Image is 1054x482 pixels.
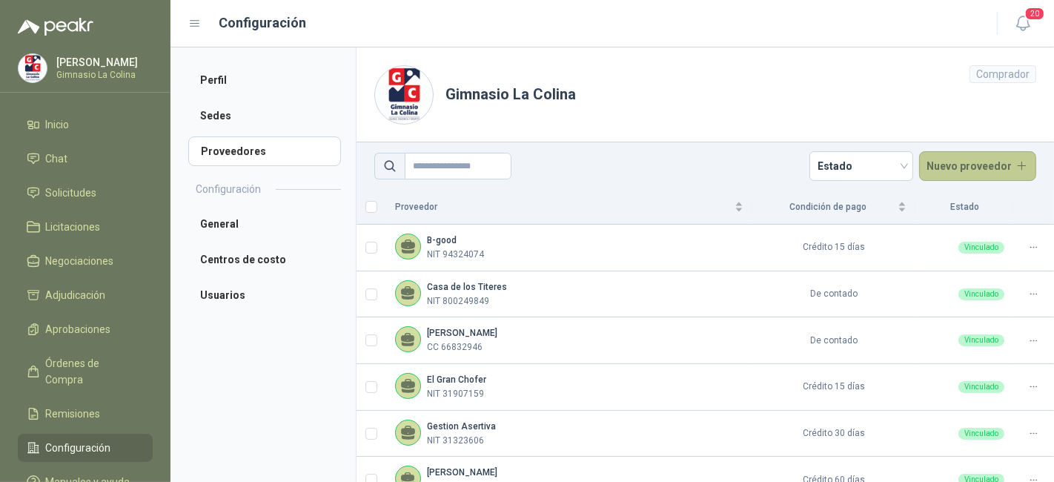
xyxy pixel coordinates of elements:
[18,179,153,207] a: Solicitudes
[958,334,1004,346] div: Vinculado
[427,387,484,401] p: NIT 31907159
[427,328,497,338] b: [PERSON_NAME]
[56,70,149,79] p: Gimnasio La Colina
[188,101,341,131] a: Sedes
[427,421,496,432] b: Gestion Asertiva
[46,321,111,337] span: Aprobaciones
[46,253,114,269] span: Negociaciones
[18,315,153,343] a: Aprobaciones
[18,434,153,462] a: Configuración
[18,247,153,275] a: Negociaciones
[958,381,1004,393] div: Vinculado
[18,400,153,428] a: Remisiones
[818,155,904,177] span: Estado
[1010,10,1036,37] button: 20
[46,406,101,422] span: Remisiones
[18,110,153,139] a: Inicio
[1024,7,1045,21] span: 20
[752,271,915,318] td: De contado
[56,57,149,67] p: [PERSON_NAME]
[427,235,457,245] b: B-good
[19,54,47,82] img: Company Logo
[752,411,915,458] td: Crédito 30 días
[427,467,497,478] b: [PERSON_NAME]
[188,280,341,310] a: Usuarios
[188,245,341,274] a: Centros de costo
[958,428,1004,440] div: Vinculado
[427,294,489,308] p: NIT 800249849
[752,190,915,225] th: Condición de pago
[188,209,341,239] a: General
[970,65,1036,83] div: Comprador
[915,190,1013,225] th: Estado
[427,248,484,262] p: NIT 94324074
[386,190,752,225] th: Proveedor
[46,185,97,201] span: Solicitudes
[958,288,1004,300] div: Vinculado
[919,151,1037,181] button: Nuevo proveedor
[427,340,483,354] p: CC 66832946
[958,242,1004,254] div: Vinculado
[18,349,153,394] a: Órdenes de Compra
[18,18,93,36] img: Logo peakr
[752,364,915,411] td: Crédito 15 días
[46,219,101,235] span: Licitaciones
[752,317,915,364] td: De contado
[18,145,153,173] a: Chat
[196,181,261,197] h2: Configuración
[46,355,139,388] span: Órdenes de Compra
[46,440,111,456] span: Configuración
[427,282,507,292] b: Casa de los Titeres
[18,281,153,309] a: Adjudicación
[46,151,68,167] span: Chat
[752,225,915,271] td: Crédito 15 días
[427,434,484,448] p: NIT 31323606
[46,116,70,133] span: Inicio
[188,65,341,95] a: Perfil
[18,213,153,241] a: Licitaciones
[188,136,341,166] a: Proveedores
[46,287,106,303] span: Adjudicación
[427,374,486,385] b: El Gran Chofer
[395,200,732,214] span: Proveedor
[445,83,576,106] h1: Gimnasio La Colina
[375,66,433,124] img: Company Logo
[219,13,307,33] h1: Configuración
[761,200,895,214] span: Condición de pago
